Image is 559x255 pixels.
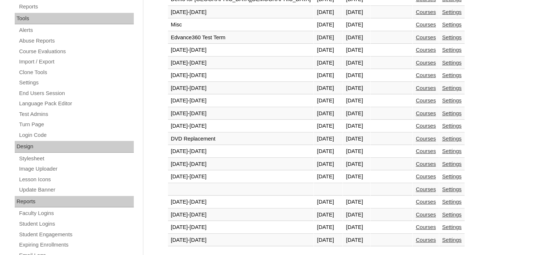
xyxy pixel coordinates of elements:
[314,133,343,145] td: [DATE]
[343,196,370,208] td: [DATE]
[168,82,314,95] td: [DATE]-[DATE]
[314,19,343,31] td: [DATE]
[314,209,343,221] td: [DATE]
[343,95,370,107] td: [DATE]
[442,123,462,129] a: Settings
[168,57,314,69] td: [DATE]-[DATE]
[343,133,370,145] td: [DATE]
[18,26,134,35] a: Alerts
[442,174,462,179] a: Settings
[343,44,370,57] td: [DATE]
[343,171,370,183] td: [DATE]
[343,120,370,132] td: [DATE]
[18,47,134,56] a: Course Evaluations
[314,145,343,158] td: [DATE]
[442,60,462,66] a: Settings
[15,196,134,208] div: Reports
[168,95,314,107] td: [DATE]-[DATE]
[442,212,462,218] a: Settings
[168,108,314,120] td: [DATE]-[DATE]
[416,9,436,15] a: Courses
[442,47,462,53] a: Settings
[442,148,462,154] a: Settings
[168,120,314,132] td: [DATE]-[DATE]
[442,186,462,192] a: Settings
[343,32,370,44] td: [DATE]
[18,36,134,45] a: Abuse Reports
[18,57,134,66] a: Import / Export
[343,221,370,234] td: [DATE]
[18,2,134,11] a: Reports
[18,230,134,239] a: Student Engagements
[416,34,436,40] a: Courses
[15,141,134,153] div: Design
[416,47,436,53] a: Courses
[416,110,436,116] a: Courses
[18,175,134,184] a: Lesson Icons
[416,98,436,103] a: Courses
[416,148,436,154] a: Courses
[343,57,370,69] td: [DATE]
[18,110,134,119] a: Test Admins
[168,32,314,44] td: Edvance360 Test Term
[442,72,462,78] a: Settings
[168,44,314,57] td: [DATE]-[DATE]
[442,224,462,230] a: Settings
[168,133,314,145] td: DVD Replacement
[416,174,436,179] a: Courses
[442,22,462,28] a: Settings
[416,186,436,192] a: Courses
[442,161,462,167] a: Settings
[168,69,314,82] td: [DATE]-[DATE]
[442,9,462,15] a: Settings
[416,22,436,28] a: Courses
[343,6,370,19] td: [DATE]
[343,19,370,31] td: [DATE]
[18,89,134,98] a: End Users Session
[314,82,343,95] td: [DATE]
[314,32,343,44] td: [DATE]
[168,196,314,208] td: [DATE]-[DATE]
[416,237,436,243] a: Courses
[314,108,343,120] td: [DATE]
[343,82,370,95] td: [DATE]
[18,185,134,194] a: Update Banner
[442,199,462,205] a: Settings
[343,108,370,120] td: [DATE]
[416,123,436,129] a: Courses
[314,158,343,171] td: [DATE]
[168,234,314,247] td: [DATE]-[DATE]
[442,98,462,103] a: Settings
[168,19,314,31] td: Misc
[442,34,462,40] a: Settings
[416,85,436,91] a: Courses
[18,78,134,87] a: Settings
[314,234,343,247] td: [DATE]
[18,99,134,108] a: Language Pack Editor
[343,158,370,171] td: [DATE]
[416,60,436,66] a: Courses
[314,69,343,82] td: [DATE]
[18,120,134,129] a: Turn Page
[18,219,134,229] a: Student Logins
[168,221,314,234] td: [DATE]-[DATE]
[314,57,343,69] td: [DATE]
[18,240,134,249] a: Expiring Enrollments
[442,237,462,243] a: Settings
[416,224,436,230] a: Courses
[343,69,370,82] td: [DATE]
[168,209,314,221] td: [DATE]-[DATE]
[314,120,343,132] td: [DATE]
[343,209,370,221] td: [DATE]
[442,85,462,91] a: Settings
[18,154,134,163] a: Stylesheet
[168,145,314,158] td: [DATE]-[DATE]
[18,68,134,77] a: Clone Tools
[168,171,314,183] td: [DATE]-[DATE]
[168,6,314,19] td: [DATE]-[DATE]
[442,136,462,142] a: Settings
[314,95,343,107] td: [DATE]
[416,161,436,167] a: Courses
[416,199,436,205] a: Courses
[15,13,134,25] div: Tools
